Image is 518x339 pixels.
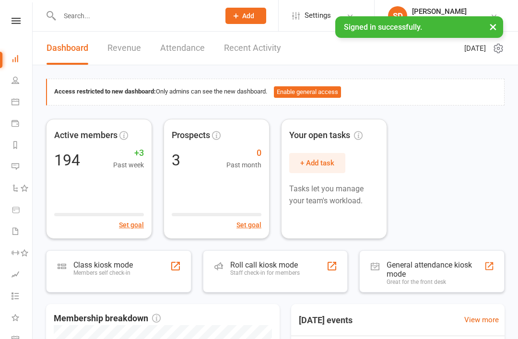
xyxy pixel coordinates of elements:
[225,8,266,24] button: Add
[289,183,379,207] p: Tasks let you manage your team's workload.
[387,279,484,285] div: Great for the front desk
[274,86,341,98] button: Enable general access
[12,92,33,114] a: Calendar
[113,160,144,170] span: Past week
[12,135,33,157] a: Reports
[12,200,33,222] a: Product Sales
[113,146,144,160] span: +3
[230,269,300,276] div: Staff check-in for members
[387,260,484,279] div: General attendance kiosk mode
[12,49,33,70] a: Dashboard
[464,43,486,54] span: [DATE]
[119,220,144,230] button: Set goal
[242,12,254,20] span: Add
[230,260,300,269] div: Roll call kiosk mode
[388,6,407,25] div: SD
[54,88,156,95] strong: Access restricted to new dashboard:
[291,312,360,329] h3: [DATE] events
[73,269,133,276] div: Members self check-in
[226,160,261,170] span: Past month
[12,308,33,329] a: What's New
[57,9,213,23] input: Search...
[464,314,499,326] a: View more
[47,32,88,65] a: Dashboard
[484,16,502,37] button: ×
[107,32,141,65] a: Revenue
[305,5,331,26] span: Settings
[54,152,80,168] div: 194
[54,129,118,142] span: Active members
[344,23,422,32] span: Signed in successfully.
[226,146,261,160] span: 0
[289,129,363,142] span: Your open tasks
[12,70,33,92] a: People
[289,153,345,173] button: + Add task
[73,260,133,269] div: Class kiosk mode
[236,220,261,230] button: Set goal
[412,16,472,24] div: Third Eye Muay Thai
[172,129,210,142] span: Prospects
[12,114,33,135] a: Payments
[54,86,497,98] div: Only admins can see the new dashboard.
[412,7,472,16] div: [PERSON_NAME]
[12,265,33,286] a: Assessments
[54,312,161,326] span: Membership breakdown
[172,152,180,168] div: 3
[224,32,281,65] a: Recent Activity
[160,32,205,65] a: Attendance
